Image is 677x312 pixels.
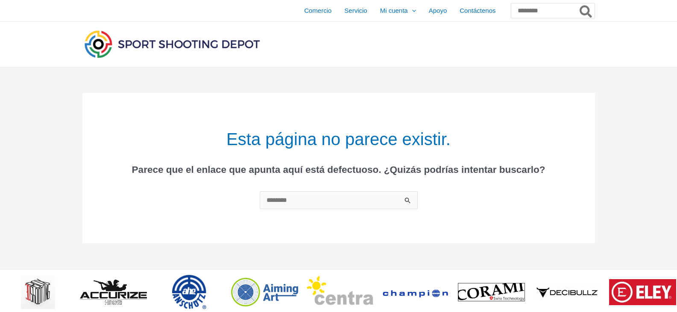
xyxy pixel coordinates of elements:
font: Contáctenos [460,7,495,14]
font: Mi cuenta [380,7,408,14]
font: Esta página no parece existir. [226,130,451,149]
button: Buscar [578,3,595,18]
img: Depósito de tiro deportivo [82,28,262,60]
font: Comercio [304,7,331,14]
font: Apoyo [429,7,447,14]
img: logotipo de la marca [609,279,676,305]
font: Servicio [344,7,367,14]
input: Buscar Enviar [260,191,418,209]
font: Parece que el enlace que apunta aquí está defectuoso. ¿Quizás podrías intentar buscarlo? [132,164,545,175]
